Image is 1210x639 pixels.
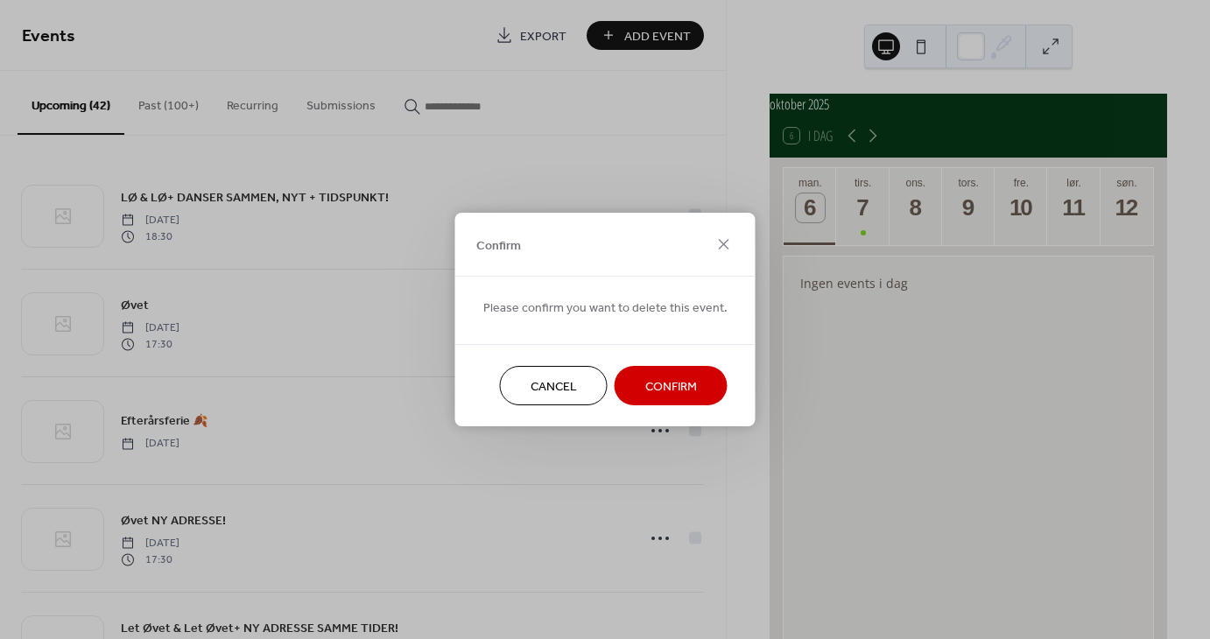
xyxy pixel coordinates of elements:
[531,378,577,397] span: Cancel
[476,236,521,255] span: Confirm
[500,366,608,405] button: Cancel
[483,299,728,318] span: Please confirm you want to delete this event.
[615,366,728,405] button: Confirm
[645,378,697,397] span: Confirm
